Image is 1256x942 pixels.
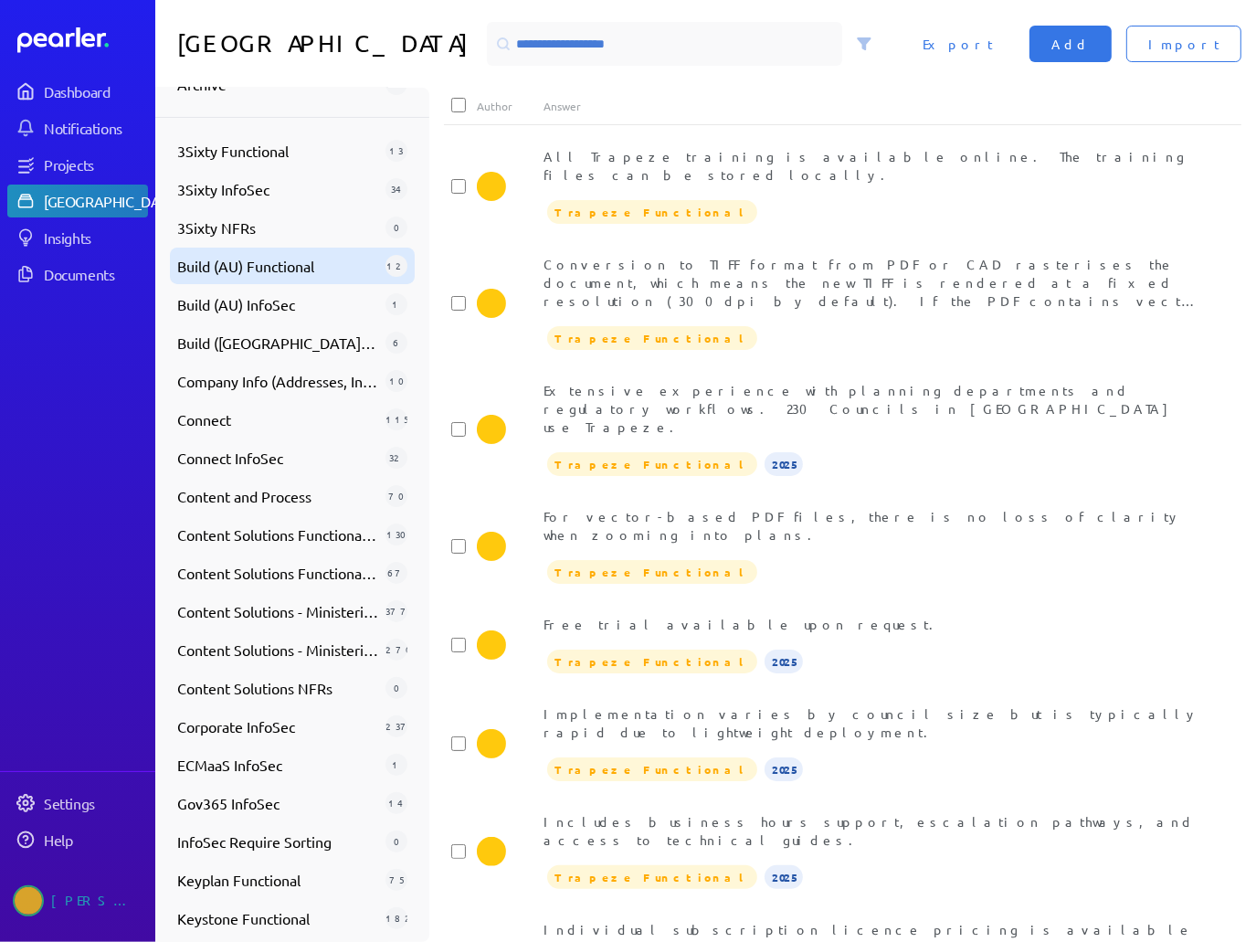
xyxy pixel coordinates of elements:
img: Scott Hay [477,415,506,444]
div: 0 [385,831,407,852]
span: Export [923,35,993,53]
div: 0 [385,677,407,699]
a: Insights [7,221,148,254]
span: Trapeze Functional [547,560,757,584]
div: 182 [385,907,407,929]
span: 2025 [765,865,803,889]
span: Build ([GEOGRAPHIC_DATA]) InfoSec [177,332,378,354]
span: Trapeze Functional [547,200,757,224]
span: Content Solutions Functional w/Images (Old _ For Review) [177,562,378,584]
a: Dashboard [17,27,148,53]
span: Import [1148,35,1219,53]
h1: [GEOGRAPHIC_DATA] [177,22,480,66]
div: Conversion to TIFF format from PDF or CAD rasterises the document, which means the new TIFF is re... [544,255,1208,310]
div: 67 [385,562,407,584]
span: Trapeze Functional [547,865,757,889]
a: Help [7,823,148,856]
div: 115 [385,408,407,430]
span: Keystone Functional [177,907,378,929]
span: Content Solutions - Ministerials - Non Functional [177,639,378,661]
div: Answer [544,99,1208,113]
div: Dashboard [44,82,146,101]
a: Dashboard [7,75,148,108]
div: Notifications [44,119,146,137]
button: Add [1029,26,1112,62]
span: Trapeze Functional [547,452,757,476]
span: Keyplan Functional [177,869,378,891]
span: 3Sixty InfoSec [177,178,378,200]
div: 32 [385,447,407,469]
div: 0 [385,217,407,238]
img: Scott Hay [477,630,506,660]
span: Build (AU) InfoSec [177,293,378,315]
div: All Trapeze training is available online. The training files can be stored locally. [544,147,1208,184]
div: 237 [385,715,407,737]
a: Settings [7,787,148,820]
span: Build (AU) Functional [177,255,378,277]
span: Corporate InfoSec [177,715,378,737]
div: Implementation varies by council size but is typically rapid due to lightweight deployment. [544,704,1208,741]
button: Import [1126,26,1241,62]
span: Connect InfoSec [177,447,378,469]
a: Projects [7,148,148,181]
span: 3Sixty NFRs [177,217,378,238]
div: 377 [385,600,407,622]
div: Insights [44,228,146,247]
img: Scott Hay [477,729,506,758]
span: 2025 [765,757,803,781]
div: [PERSON_NAME] [51,885,142,916]
img: Scott Hay [13,885,44,916]
span: Company Info (Addresses, Insurance, etc) [177,370,378,392]
div: 1 [385,293,407,315]
div: 34 [385,178,407,200]
div: Settings [44,794,146,812]
a: [GEOGRAPHIC_DATA] [7,185,148,217]
img: Scott Hay [477,172,506,201]
img: Scott Hay [477,289,506,318]
span: Trapeze Functional [547,757,757,781]
div: Includes business hours support, escalation pathways, and access to technical guides. [544,812,1208,849]
div: 12 [385,255,407,277]
span: Add [1051,35,1090,53]
div: 1 [385,754,407,776]
a: Documents [7,258,148,291]
span: 3Sixty Functional [177,140,378,162]
div: 10 [385,370,407,392]
span: ECMaaS InfoSec [177,754,378,776]
span: 2025 [765,452,803,476]
span: Content Solutions - Ministerials - Functional [177,600,378,622]
div: 70 [385,485,407,507]
div: Help [44,831,146,849]
div: [GEOGRAPHIC_DATA] [44,192,180,210]
div: 270 [385,639,407,661]
span: Content Solutions Functional (Review) [177,524,378,545]
a: Notifications [7,111,148,144]
div: For vector-based PDF files, there is no loss of clarity when zooming into plans. [544,507,1208,544]
span: Content Solutions NFRs [177,677,378,699]
div: 75 [385,869,407,891]
img: Scott Hay [477,532,506,561]
span: 2025 [765,650,803,673]
a: Scott Hay's photo[PERSON_NAME] [7,878,148,924]
div: Documents [44,265,146,283]
div: Free trial available upon request. [544,615,1208,633]
span: Content and Process [177,485,378,507]
div: Extensive experience with planning departments and regulatory workflows. 230 Councils in [GEOGRAP... [544,381,1208,436]
img: Scott Hay [477,837,506,866]
span: Gov365 InfoSec [177,792,378,814]
div: 130 [385,524,407,545]
div: Author [477,99,544,113]
span: Trapeze Functional [547,326,757,350]
div: 6 [385,332,407,354]
div: 14 [385,792,407,814]
span: InfoSec Require Sorting [177,831,378,852]
div: 13 [385,140,407,162]
div: Projects [44,155,146,174]
span: Connect [177,408,378,430]
button: Export [901,26,1015,62]
span: Trapeze Functional [547,650,757,673]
